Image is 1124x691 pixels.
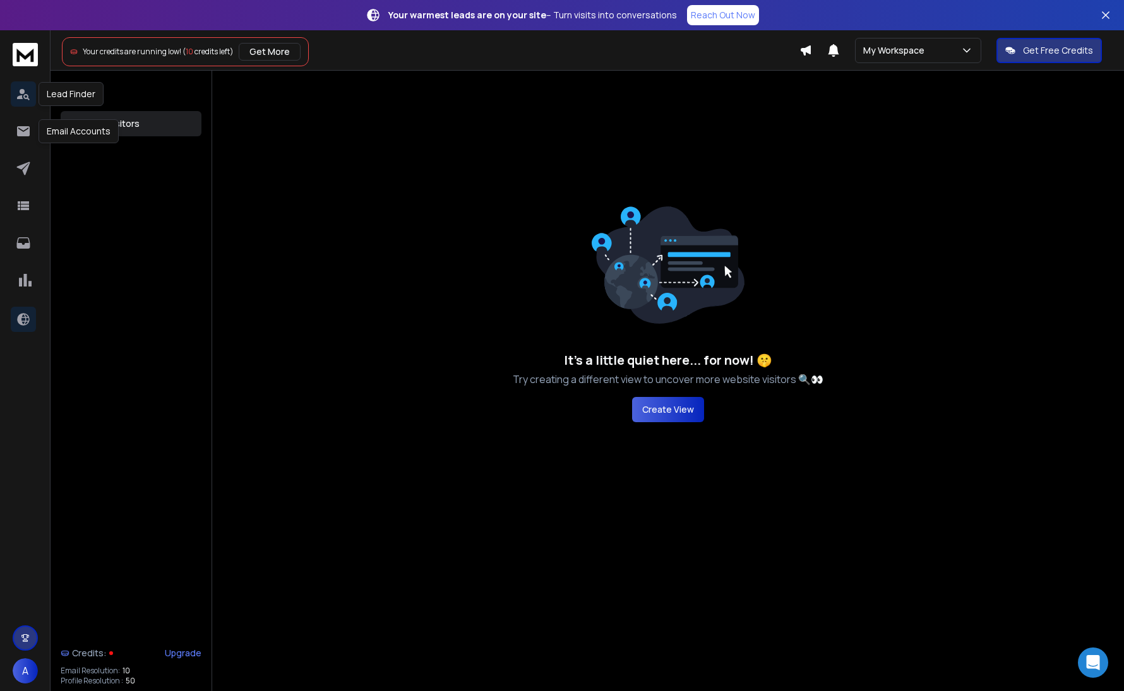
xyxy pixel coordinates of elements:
h3: It's a little quiet here... for now! 🤫 [564,351,772,369]
strong: Your warmest leads are on your site [388,9,546,21]
div: Open Intercom Messenger [1078,647,1108,678]
button: A [13,658,38,683]
button: Create View [632,397,704,422]
span: 50 [126,676,135,686]
div: Email Accounts [39,119,119,143]
a: Reach Out Now [687,5,759,25]
button: Website Visitors [61,111,201,136]
p: – Turn visits into conversations [388,9,677,21]
span: 10 [123,666,130,676]
p: Reach Out Now [691,9,755,21]
div: Lead Finder [39,82,104,106]
p: Profile Resolution : [61,676,123,686]
a: Credits:Upgrade [61,641,201,666]
span: Your credits are running low! [83,46,181,57]
p: My Workspace [863,44,930,57]
p: Try creating a different view to uncover more website visitors 🔍👀 [513,372,823,387]
button: Get Free Credits [996,38,1102,63]
button: Get More [239,43,301,61]
span: Credits: [72,647,107,659]
img: logo [13,43,38,66]
div: Upgrade [165,647,201,659]
p: Get Free Credits [1023,44,1093,57]
button: Setup [61,81,201,106]
span: ( credits left) [182,46,234,57]
span: 10 [186,46,193,57]
p: Email Resolution: [61,666,120,676]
